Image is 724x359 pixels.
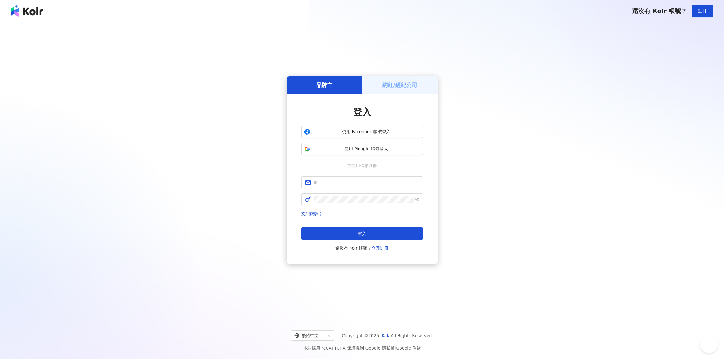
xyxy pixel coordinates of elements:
button: 註冊 [692,5,713,17]
span: Copyright © 2025 All Rights Reserved. [342,332,433,339]
span: 使用 Facebook 帳號登入 [313,129,420,135]
span: 登入 [358,231,366,236]
span: 或使用信箱註冊 [343,162,381,169]
a: iKala [380,333,391,338]
span: 本站採用 reCAPTCHA 保護機制 [303,344,421,352]
iframe: Help Scout Beacon - Open [700,335,718,353]
a: 忘記密碼？ [301,212,323,216]
div: 繁體中文 [294,331,325,340]
span: 還沒有 Kolr 帳號？ [632,7,687,15]
span: | [395,346,396,350]
a: Google 隱私權 [365,346,395,350]
h5: 品牌主 [316,81,333,89]
h5: 網紅/經紀公司 [382,81,417,89]
a: 立即註冊 [372,246,389,250]
a: Google 條款 [396,346,421,350]
span: | [364,346,365,350]
button: 使用 Facebook 帳號登入 [301,126,423,138]
button: 登入 [301,227,423,240]
span: 使用 Google 帳號登入 [313,146,420,152]
span: 登入 [353,107,371,117]
img: logo [11,5,43,17]
span: 還沒有 Kolr 帳號？ [335,244,389,252]
span: 註冊 [698,9,707,13]
span: eye-invisible [415,197,419,202]
button: 使用 Google 帳號登入 [301,143,423,155]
